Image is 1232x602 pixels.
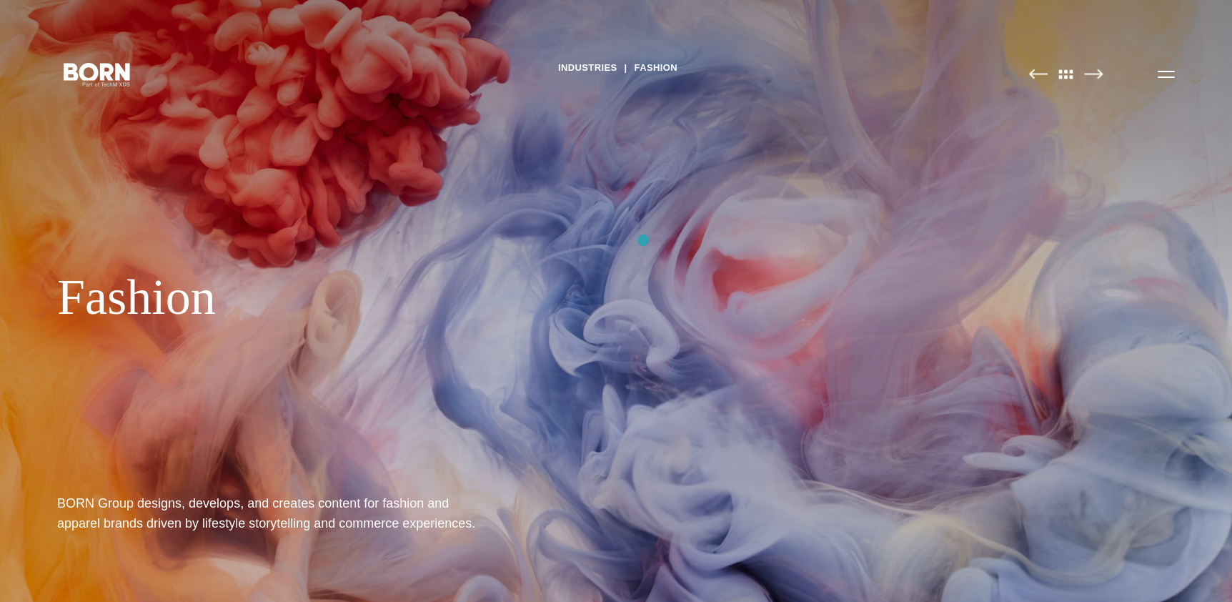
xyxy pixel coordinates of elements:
button: Open [1149,59,1183,89]
a: Fashion [635,57,678,79]
a: Industries [558,57,617,79]
h1: BORN Group designs, develops, and creates content for fashion and apparel brands driven by lifest... [57,493,486,533]
img: Next Page [1084,69,1103,79]
img: All Pages [1051,69,1081,79]
img: Previous Page [1028,69,1048,79]
div: Fashion [57,268,872,327]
